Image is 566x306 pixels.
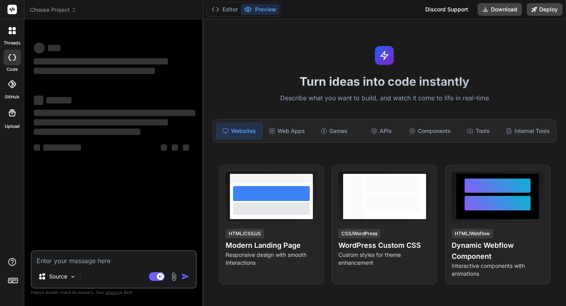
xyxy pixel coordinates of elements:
div: Components [406,123,454,139]
span: ‌ [34,58,168,65]
h4: WordPress Custom CSS [338,240,430,251]
button: Deploy [527,3,562,16]
div: Internal Tools [503,123,553,139]
span: ‌ [34,129,140,135]
div: HTML/CSS/JS [226,229,264,238]
div: Websites [216,123,263,139]
label: code [7,66,18,73]
button: Preview [241,4,279,15]
span: ‌ [34,144,40,151]
img: Pick Models [70,273,76,280]
span: ‌ [43,144,81,151]
h4: Dynamic Webflow Component [452,240,544,262]
p: Source [49,273,67,280]
label: threads [4,40,20,46]
p: Always double-check its answers. Your in Bind [31,289,197,296]
span: ‌ [34,119,168,125]
span: ‌ [172,144,178,151]
span: ‌ [183,144,189,151]
span: ‌ [48,45,61,51]
span: ‌ [34,42,45,53]
button: Editor [208,4,241,15]
div: Discord Support [421,3,473,16]
p: Responsive design with smooth interactions [226,251,318,267]
p: Custom styles for theme enhancement [338,251,430,267]
img: attachment [169,272,178,281]
h4: Modern Landing Page [226,240,318,251]
div: Web Apps [264,123,310,139]
div: Games [311,123,357,139]
label: Upload [5,123,20,130]
span: Choose Project [30,6,77,14]
div: Tools [456,123,501,139]
p: Describe what you want to build, and watch it come to life in real-time [208,93,561,103]
p: Interactive components with animations [452,262,544,278]
span: ‌ [34,96,43,105]
h1: Turn ideas into code instantly [208,74,561,88]
div: CSS/WordPress [338,229,380,238]
span: ‌ [46,97,72,103]
span: ‌ [34,68,155,74]
span: privacy [105,290,119,295]
img: icon [182,273,189,280]
span: ‌ [34,110,195,116]
div: APIs [358,123,404,139]
div: HTML/Webflow [452,229,493,238]
button: Download [478,3,522,16]
span: ‌ [161,144,167,151]
label: GitHub [5,94,19,100]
